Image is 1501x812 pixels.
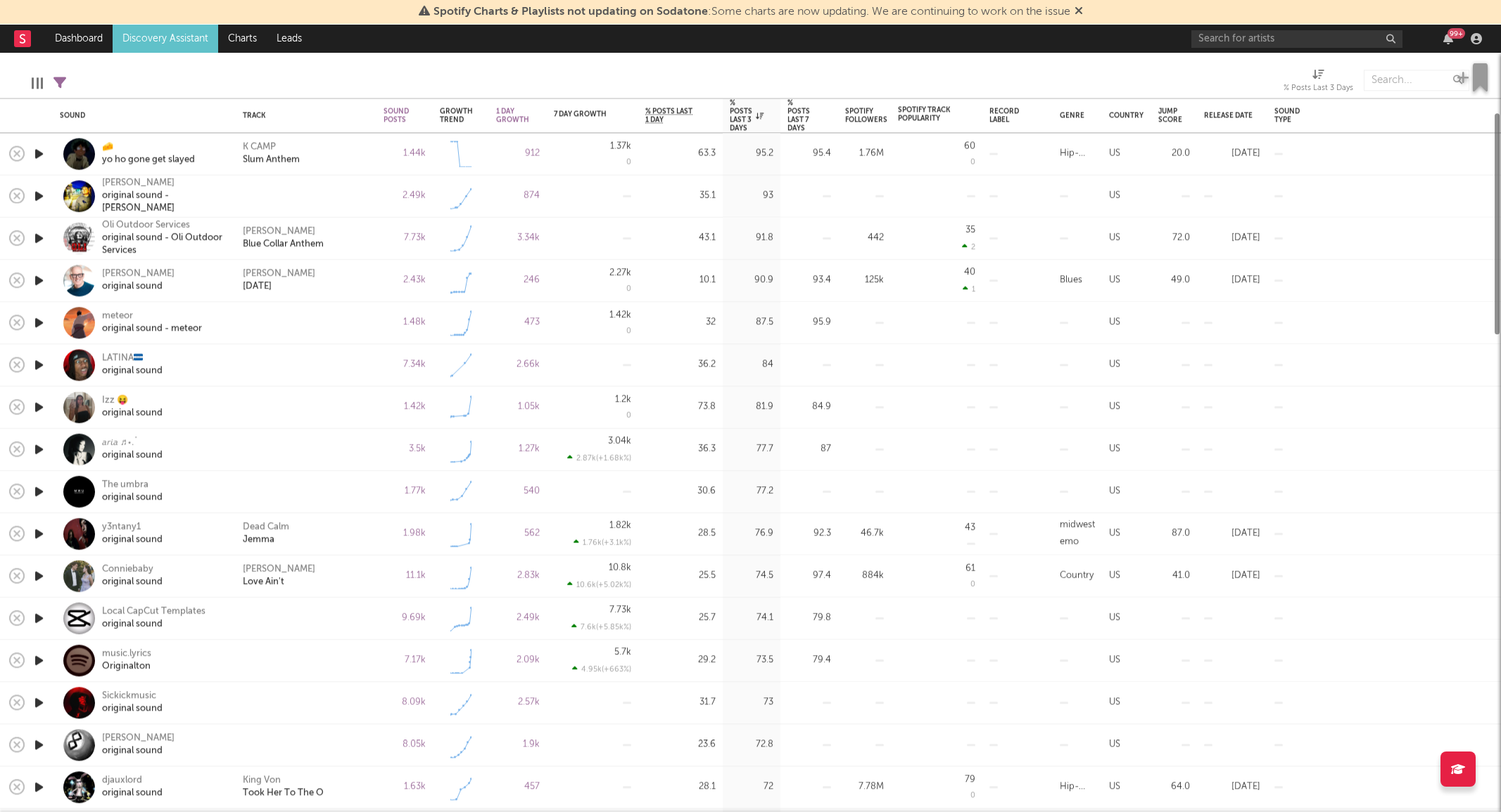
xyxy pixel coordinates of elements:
div: original sound [102,407,163,420]
div: original sound [102,576,163,589]
div: 9.69k [384,610,426,627]
div: 43 [965,524,975,533]
a: Slum Anthem [243,154,300,167]
div: 64.0 [1158,779,1190,796]
div: Release Date [1204,111,1253,120]
div: original sound - meteor [102,323,202,336]
a: Oli Outdoor Servicesoriginal sound - Oli Outdoor Services [102,220,225,258]
div: original sound [102,787,163,800]
div: Spotify Track Popularity [898,106,954,123]
div: 0 [970,159,975,167]
div: 90.9 [730,272,773,289]
div: % Posts Last 3 Days [730,99,764,132]
div: 0 [626,328,631,336]
div: [PERSON_NAME] [102,177,225,190]
div: US [1109,272,1120,289]
div: [DATE] [1204,779,1260,796]
div: Izz 😝 [102,395,163,407]
a: 🧀yo ho gone get slayed [102,141,195,167]
div: 23.6 [645,737,716,754]
div: 40 [964,267,975,277]
div: Hip-Hop/Rap [1060,146,1095,163]
div: 1.63k [384,779,426,796]
div: 2.87k ( +1.68k % ) [567,453,631,462]
div: 95.2 [730,146,773,163]
a: [PERSON_NAME]original sound [102,268,175,293]
div: [PERSON_NAME] [243,564,315,576]
span: Spotify Charts & Playlists not updating on Sodatone [433,6,708,18]
div: 0 [626,412,631,420]
div: 28.1 [645,779,716,796]
div: 540 [496,483,540,500]
a: [PERSON_NAME]original sound [102,732,175,758]
div: % Posts Last 7 Days [787,99,810,132]
div: Record Label [989,107,1025,124]
div: 10.8k [609,563,631,572]
div: 1.76M [845,146,884,163]
div: original sound [102,450,163,462]
div: 95.9 [787,315,831,331]
span: : Some charts are now updating. We are continuing to work on the issue [433,6,1070,18]
div: 25.5 [645,568,716,585]
div: Dead Calm [243,521,289,534]
span: % Posts Last 1 Day [645,107,695,124]
div: 95.4 [787,146,831,163]
div: 36.3 [645,441,716,458]
div: 874 [496,188,540,205]
a: King Von [243,775,281,787]
div: 72.0 [1158,230,1190,247]
div: 7.17k [384,652,426,669]
div: 2.66k [496,357,540,374]
div: 29.2 [645,652,716,669]
div: Track [243,111,362,120]
div: 74.1 [730,610,773,627]
div: [PERSON_NAME] [102,268,175,281]
div: 1.44k [384,146,426,163]
div: 87 [787,441,831,458]
div: 1 [963,284,975,293]
div: 1.2k [615,395,631,404]
div: 77.2 [730,483,773,500]
div: midwest emo [1060,517,1095,551]
a: Love Ain't [243,576,284,589]
div: 25.7 [645,610,716,627]
a: Blue Collar Anthem [243,239,324,251]
div: US [1109,610,1120,627]
div: Local CapCut Templates [102,606,205,618]
div: Hip-Hop/Rap [1060,779,1095,796]
div: 1.48k [384,315,426,331]
div: 73.5 [730,652,773,669]
div: Conniebaby [102,564,163,576]
div: 73 [730,694,773,711]
div: Sickickmusic [102,690,163,703]
div: 0 [626,286,631,293]
div: Edit Columns [32,63,43,103]
div: 0 [970,581,975,589]
div: 2.49k [384,188,426,205]
div: 246 [496,272,540,289]
a: [DATE] [243,281,272,293]
div: 1.42k [384,399,426,416]
div: US [1109,188,1120,205]
a: K CAMP [243,141,276,154]
div: US [1109,483,1120,500]
div: % Posts Last 3 Days [1284,80,1353,97]
div: 7.34k [384,357,426,374]
div: 28.5 [645,526,716,543]
div: Blues [1060,272,1082,289]
div: US [1109,357,1120,374]
div: 884k [845,568,884,585]
div: 87.5 [730,315,773,331]
div: 2.83k [496,568,540,585]
div: 1.37k [610,141,631,151]
div: 0 [970,792,975,800]
a: Sickickmusicoriginal sound [102,690,163,716]
div: Jump Score [1158,107,1182,124]
div: 2 [962,242,975,251]
a: Took Her To The O [243,787,324,800]
div: original sound [102,618,205,631]
a: meteororiginal sound - meteor [102,310,202,336]
div: 10.6k ( +5.02k % ) [567,580,631,589]
a: Jemma [243,534,274,547]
